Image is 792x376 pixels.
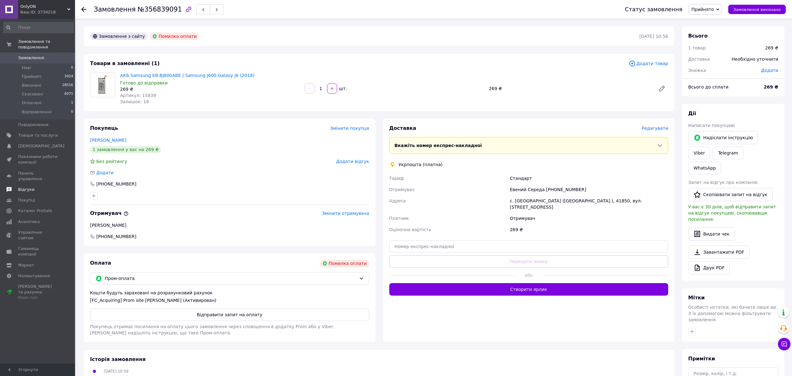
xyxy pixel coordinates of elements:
a: Редагувати [656,82,668,95]
span: Каталог ProSale [18,208,52,214]
span: Покупці [18,197,35,203]
a: Telegram [713,147,743,159]
div: [FC_Acquiring] Prom site [PERSON_NAME] (Активирован) [90,297,369,303]
span: [PHONE_NUMBER] [96,233,137,240]
span: Маркет [18,262,34,268]
span: Запит на відгук про компанію [688,180,758,185]
span: Показники роботи компанії [18,154,58,165]
span: Вкажіть номер експрес-накладної [395,143,482,148]
time: [DATE] 10:58 [639,34,668,39]
a: АКБ Samsung EB-BJ800ABE | Samsung J600 Galaxy J6 (2018) [120,73,255,78]
span: 0 [71,109,73,115]
span: Аналітика [18,219,40,225]
div: Стандарт [508,173,669,184]
div: Необхідно уточнити [728,52,782,66]
button: Скопіювати запит на відгук [688,188,773,201]
div: Ваш ID: 3734218 [20,9,75,15]
div: [PHONE_NUMBER] [96,181,137,187]
span: 1 товар [688,45,706,50]
div: Кошти будуть зараховані на розрахунковий рахунок [90,290,369,303]
span: Управління сайтом [18,230,58,241]
a: Viber [688,147,710,159]
span: [DEMOGRAPHIC_DATA] [18,143,64,149]
span: Написати покупцеві [688,123,735,128]
a: WhatsApp [688,162,721,174]
span: Додати [96,170,114,175]
button: Відправити запит на оплату [90,308,369,321]
a: Друк PDF [688,261,730,274]
span: Додати відгук [336,159,369,164]
a: Завантажити PDF [688,246,749,259]
span: Вiдправленно [22,109,52,115]
span: Адреса [389,198,406,203]
div: шт. [338,85,348,92]
span: Отримувач [90,210,129,216]
div: с. [GEOGRAPHIC_DATA] ([GEOGRAPHIC_DATA].), 41850, вул. [STREET_ADDRESS] [508,195,669,213]
span: Прийняті [22,74,41,79]
span: 0 [71,65,73,71]
button: Чат з покупцем [778,338,790,350]
div: Евений Середа [PHONE_NUMBER] [508,184,669,195]
div: Prom топ [18,295,58,301]
span: Редагувати [642,126,668,131]
div: Статус замовлення [625,6,683,13]
span: Оплата [90,260,111,266]
div: [PERSON_NAME] [90,222,369,228]
span: 3024 [64,74,73,79]
span: Гаманець компанії [18,246,58,257]
span: №356839091 [138,6,182,13]
span: Додати товар [629,60,668,67]
div: Повернутися назад [81,6,86,13]
span: Відгуки [18,187,34,192]
div: 269 ₴ [486,84,653,93]
span: [DATE] 10:58 [104,369,129,373]
input: Номер експрес-накладної [389,240,668,253]
button: Створити ярлик [389,283,668,296]
span: Товари в замовленні (1) [90,60,160,66]
span: 28516 [62,83,73,88]
img: АКБ Samsung EB-BJ800ABE | Samsung J600 Galaxy J6 (2018) [90,74,115,95]
span: Додати [761,68,778,73]
span: Без рейтингу [96,159,127,164]
button: Видати чек [688,227,735,241]
span: Замовлення та повідомлення [18,39,75,50]
div: Помилка оплати [320,260,369,267]
span: Оплачені [22,100,42,106]
span: Доставка [389,125,416,131]
span: Доставка [688,57,710,62]
span: Пром-оплата [105,275,356,282]
span: Змінити покупця [330,126,369,131]
span: Налаштування [18,273,50,279]
span: Платник [389,216,409,221]
span: Змінити отримувача [322,211,369,216]
button: Замовлення виконано [728,5,786,14]
span: Всього [688,33,708,39]
span: Історія замовлення [90,356,146,362]
div: 269 ₴ [120,86,300,92]
span: Тариф [389,176,404,181]
span: У вас є 30 днів, щоб відправити запит на відгук покупцеві, скопіювавши посилання. [688,204,776,222]
span: Особисті нотатки, які бачите лише ви. З їх допомогою можна фільтрувати замовлення [688,305,777,322]
span: Повідомлення [18,122,48,128]
span: або [515,272,542,278]
span: 1 [71,100,73,106]
span: Примітки [688,356,715,362]
button: Надіслати інструкцію [688,131,758,144]
div: 269 ₴ [765,45,778,51]
div: 1 замовлення у вас на 269 ₴ [90,146,161,153]
span: Замовлення [94,6,136,13]
a: [PERSON_NAME] [90,138,126,143]
span: Готово до відправки [120,80,168,85]
span: Прийнято [691,7,714,12]
span: Панель управління [18,170,58,182]
span: Знижка [688,68,706,73]
span: [PERSON_NAME] та рахунки [18,284,58,301]
div: Помилка оплати [150,33,199,40]
span: Залишок: 16 [120,99,149,104]
b: 269 ₴ [764,84,778,89]
span: Дії [688,110,696,116]
span: 6071 [64,91,73,97]
span: OnlyON [20,4,67,9]
div: 269 ₴ [508,224,669,235]
span: Отримувач [389,187,415,192]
